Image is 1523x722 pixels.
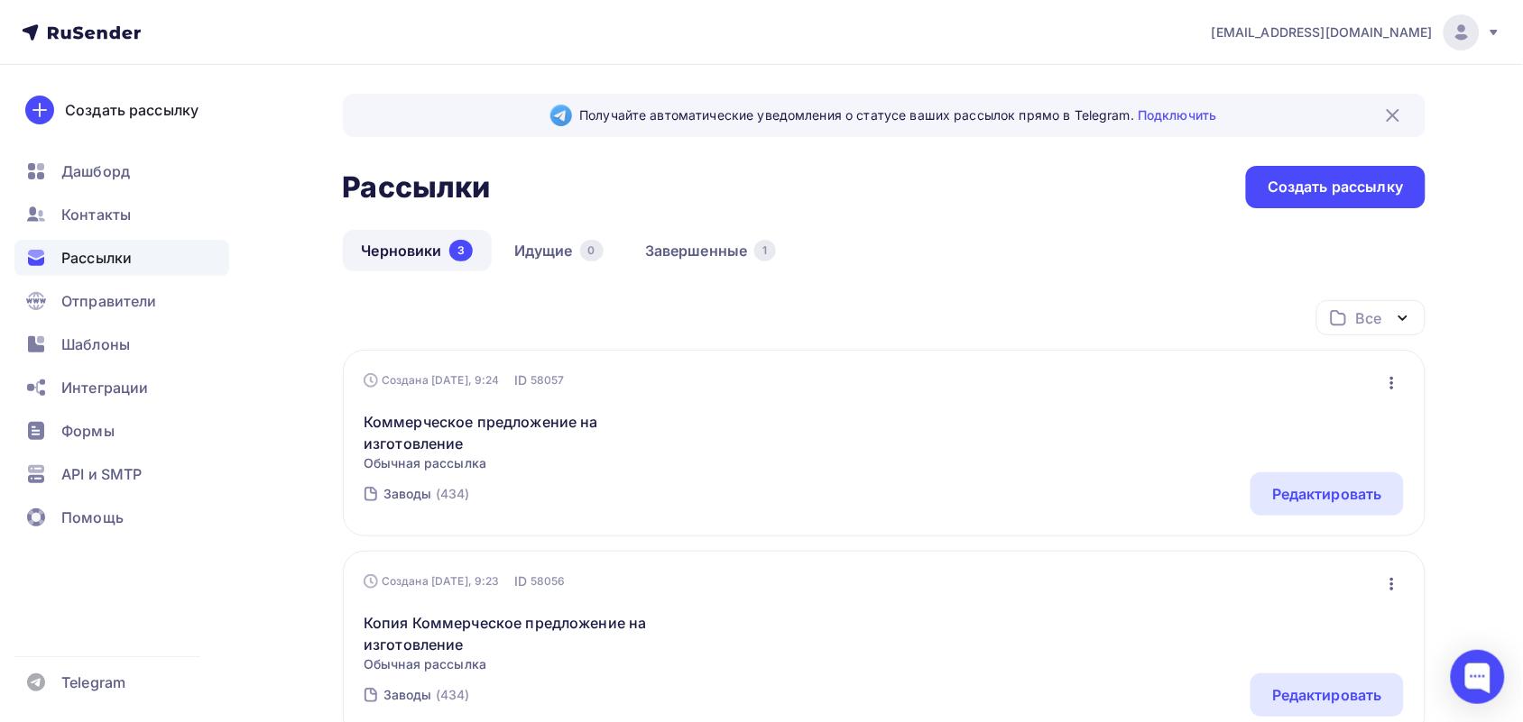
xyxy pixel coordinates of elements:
a: Завершенные1 [626,230,795,271]
div: Создать рассылку [65,99,198,121]
div: Создана [DATE], 9:23 [364,574,500,589]
span: Обычная рассылка [364,454,673,472]
span: ID [514,572,527,590]
div: Редактировать [1272,684,1382,706]
span: ID [514,371,527,389]
button: Все [1316,300,1426,335]
a: Идущие0 [495,230,623,271]
div: Создана [DATE], 9:24 [364,373,500,388]
div: (434) [436,485,470,503]
h2: Рассылки [343,169,491,206]
a: Подключить [1138,107,1216,123]
a: Шаблоны [14,326,229,362]
div: 3 [449,240,473,261]
div: Заводы [383,485,432,503]
span: Помощь [61,507,124,528]
div: 0 [580,240,604,261]
a: Отправители [14,283,229,319]
span: Отправители [61,290,157,312]
a: Рассылки [14,240,229,276]
a: Коммерческое предложение на изготовление [364,411,673,454]
div: Создать рассылку [1268,177,1403,197]
img: Telegram [550,105,572,126]
div: (434) [436,686,470,704]
a: Заводы (434) [382,681,472,709]
span: Шаблоны [61,334,130,355]
a: Черновики3 [343,230,492,271]
span: Интеграции [61,377,148,398]
span: Рассылки [61,247,132,269]
a: Копия Коммерческое предложение на изготовление [364,612,673,655]
span: Дашборд [61,160,130,182]
span: [EMAIL_ADDRESS][DOMAIN_NAME] [1212,23,1433,41]
div: Редактировать [1272,483,1382,505]
span: Telegram [61,672,125,693]
span: Обычная рассылка [364,655,673,673]
span: 58056 [531,572,566,590]
a: Заводы (434) [382,480,472,508]
div: Заводы [383,686,432,704]
a: Контакты [14,196,229,233]
a: Дашборд [14,153,229,189]
span: 58057 [531,371,565,389]
span: Формы [61,420,115,442]
div: Все [1356,307,1381,329]
span: Контакты [61,204,131,225]
div: 1 [754,240,775,261]
span: API и SMTP [61,463,142,485]
span: Получайте автоматические уведомления о статусе ваших рассылок прямо в Telegram. [579,106,1216,124]
a: Формы [14,413,229,449]
a: [EMAIL_ADDRESS][DOMAIN_NAME] [1212,14,1501,50]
